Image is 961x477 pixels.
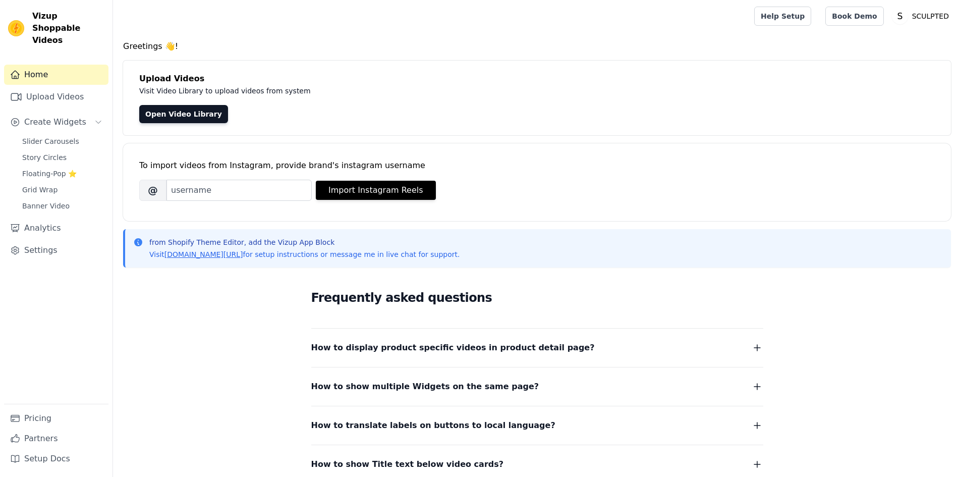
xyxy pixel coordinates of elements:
a: [DOMAIN_NAME][URL] [164,250,243,258]
button: Import Instagram Reels [316,181,436,200]
a: Help Setup [754,7,811,26]
a: Pricing [4,408,108,429]
a: Book Demo [825,7,883,26]
span: Create Widgets [24,116,86,128]
span: How to display product specific videos in product detail page? [311,341,595,355]
p: Visit Video Library to upload videos from system [139,85,591,97]
div: To import videos from Instagram, provide brand's instagram username [139,160,935,172]
button: How to display product specific videos in product detail page? [311,341,763,355]
input: username [166,180,312,201]
img: Vizup [8,20,24,36]
span: Grid Wrap [22,185,58,195]
a: Open Video Library [139,105,228,123]
a: Upload Videos [4,87,108,107]
p: Visit for setup instructions or message me in live chat for support. [149,249,460,259]
button: S SCULPTED [892,7,953,25]
a: Home [4,65,108,85]
button: How to show multiple Widgets on the same page? [311,380,763,394]
button: How to show Title text below video cards? [311,457,763,471]
span: @ [139,180,166,201]
a: Partners [4,429,108,449]
a: Story Circles [16,150,108,165]
a: Banner Video [16,199,108,213]
span: Vizup Shoppable Videos [32,10,104,46]
a: Grid Wrap [16,183,108,197]
span: How to translate labels on buttons to local language? [311,418,555,433]
span: Floating-Pop ⭐ [22,169,77,179]
a: Settings [4,240,108,260]
a: Slider Carousels [16,134,108,148]
button: How to translate labels on buttons to local language? [311,418,763,433]
text: S [897,11,902,21]
a: Setup Docs [4,449,108,469]
span: Slider Carousels [22,136,79,146]
h4: Greetings 👋! [123,40,951,52]
p: SCULPTED [908,7,953,25]
span: How to show Title text below video cards? [311,457,504,471]
p: from Shopify Theme Editor, add the Vizup App Block [149,237,460,247]
button: Create Widgets [4,112,108,132]
h4: Upload Videos [139,73,935,85]
span: How to show multiple Widgets on the same page? [311,380,539,394]
span: Banner Video [22,201,70,211]
span: Story Circles [22,152,67,163]
a: Analytics [4,218,108,238]
h2: Frequently asked questions [311,288,763,308]
a: Floating-Pop ⭐ [16,167,108,181]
